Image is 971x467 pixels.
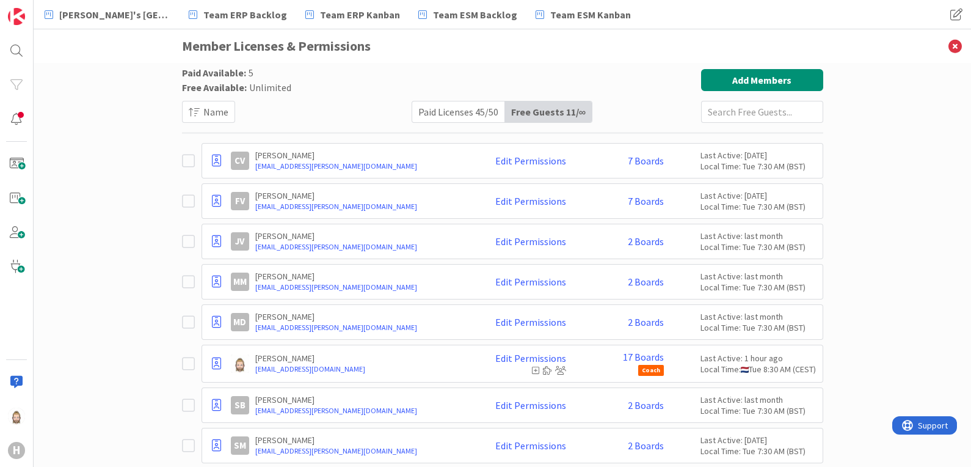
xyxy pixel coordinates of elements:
[433,7,517,22] span: Team ESM Backlog
[700,150,816,161] div: Last Active: [DATE]
[255,311,468,322] p: [PERSON_NAME]
[255,394,468,405] p: [PERSON_NAME]
[255,190,468,201] p: [PERSON_NAME]
[255,150,468,161] p: [PERSON_NAME]
[700,271,816,282] div: Last Active: last month
[495,276,566,287] a: Edit Permissions
[628,400,664,411] a: 2 Boards
[628,155,664,166] a: 7 Boards
[412,101,505,122] div: Paid Licenses 45 / 50
[231,273,249,291] div: MM
[495,353,566,364] a: Edit Permissions
[255,271,468,282] p: [PERSON_NAME]
[249,67,253,79] span: 5
[255,435,468,446] p: [PERSON_NAME]
[700,282,816,293] div: Local Time: Tue 7:30 AM (BST)
[231,396,249,414] div: SB
[628,317,664,328] a: 2 Boards
[700,190,816,201] div: Last Active: [DATE]
[203,105,228,119] span: Name
[628,236,664,247] a: 2 Boards
[255,282,468,293] a: [EMAIL_ADDRESS][PERSON_NAME][DOMAIN_NAME]
[495,155,566,166] a: Edit Permissions
[505,101,592,122] div: Free Guests 11 / ∞
[623,351,664,362] a: 17 Boards
[231,355,249,373] img: Rv
[700,201,816,212] div: Local Time: Tue 7:30 AM (BST)
[8,442,25,459] div: H
[741,367,749,373] img: nl.png
[182,101,235,123] button: Name
[255,353,468,364] p: [PERSON_NAME]
[495,440,566,451] a: Edit Permissions
[495,400,566,411] a: Edit Permissions
[255,201,468,212] a: [EMAIL_ADDRESS][PERSON_NAME][DOMAIN_NAME]
[700,230,816,241] div: Last Active: last month
[700,394,816,405] div: Last Active: last month
[700,446,816,457] div: Local Time: Tue 7:30 AM (BST)
[8,8,25,25] img: Visit kanbanzone.com
[255,446,468,457] a: [EMAIL_ADDRESS][PERSON_NAME][DOMAIN_NAME]
[255,230,468,241] p: [PERSON_NAME]
[231,436,249,455] div: SM
[203,7,287,22] span: Team ERP Backlog
[700,364,816,375] div: Local Time: Tue 8:30 AM (CEST)
[700,161,816,172] div: Local Time: Tue 7:30 AM (BST)
[182,81,247,94] span: Free Available:
[231,152,249,170] div: Cv
[700,353,816,364] div: Last Active: 1 hour ago
[181,4,294,26] a: Team ERP Backlog
[249,81,291,94] span: Unlimited
[231,313,249,331] div: Md
[182,67,246,79] span: Paid Available:
[298,4,407,26] a: Team ERP Kanban
[701,69,823,91] button: Add Members
[255,364,468,375] a: [EMAIL_ADDRESS][DOMAIN_NAME]
[495,196,566,207] a: Edit Permissions
[700,311,816,322] div: Last Active: last month
[320,7,400,22] span: Team ERP Kanban
[255,322,468,333] a: [EMAIL_ADDRESS][PERSON_NAME][DOMAIN_NAME]
[495,236,566,247] a: Edit Permissions
[182,29,823,63] h3: Member Licenses & Permissions
[628,440,664,451] a: 2 Boards
[638,365,664,376] span: Coach
[700,405,816,416] div: Local Time: Tue 7:30 AM (BST)
[37,4,178,26] a: [PERSON_NAME]'s [GEOGRAPHIC_DATA]
[255,161,468,172] a: [EMAIL_ADDRESS][PERSON_NAME][DOMAIN_NAME]
[8,408,25,425] img: Rv
[495,317,566,328] a: Edit Permissions
[231,192,249,210] div: Fv
[59,7,170,22] span: [PERSON_NAME]'s [GEOGRAPHIC_DATA]
[255,241,468,252] a: [EMAIL_ADDRESS][PERSON_NAME][DOMAIN_NAME]
[411,4,525,26] a: Team ESM Backlog
[26,2,56,17] span: Support
[528,4,638,26] a: Team ESM Kanban
[701,101,823,123] input: Search Free Guests...
[550,7,631,22] span: Team ESM Kanban
[231,232,249,251] div: JV
[700,435,816,446] div: Last Active: [DATE]
[628,196,664,207] a: 7 Boards
[700,322,816,333] div: Local Time: Tue 7:30 AM (BST)
[628,276,664,287] a: 2 Boards
[255,405,468,416] a: [EMAIL_ADDRESS][PERSON_NAME][DOMAIN_NAME]
[700,241,816,252] div: Local Time: Tue 7:30 AM (BST)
